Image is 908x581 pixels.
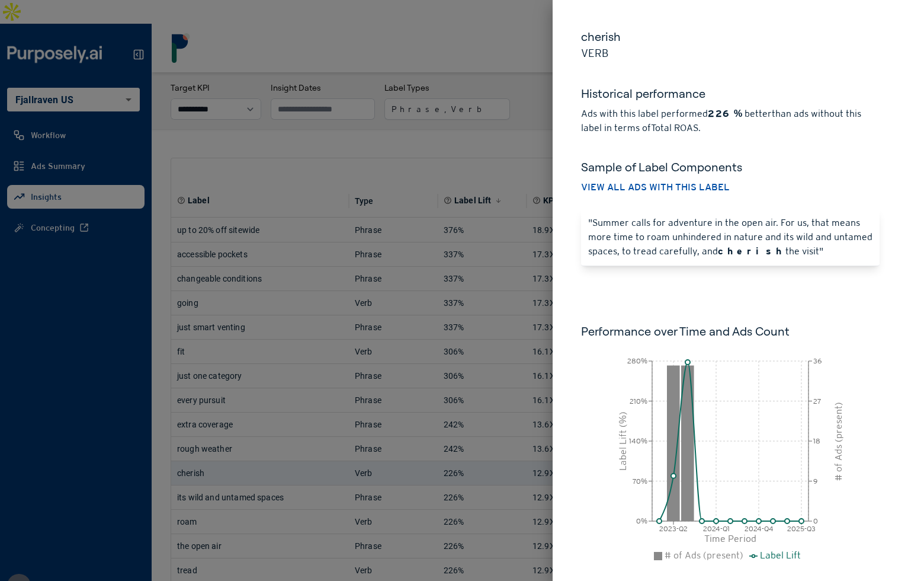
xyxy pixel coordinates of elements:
h5: cherish [581,28,880,45]
p: Ads with this label performed better than ads without this label in terms of Total ROAS . [581,107,880,135]
h6: Performance over Time and Ads Count [581,323,880,340]
tspan: 210% [630,397,647,406]
strong: 226% [708,108,742,119]
tspan: 140% [629,437,647,445]
tspan: 9 [813,477,817,486]
h5: Sample of Label Components [581,159,880,175]
tspan: 2024-Q1 [703,525,730,533]
span: # of Ads (present) [665,550,743,561]
tspan: 36 [813,357,822,365]
tspan: Time Period [704,533,756,544]
tspan: 27 [813,397,822,406]
strong: cherish [718,245,785,257]
tspan: 70% [633,477,647,486]
tspan: 280% [627,357,647,365]
tspan: 2023-Q2 [659,525,688,533]
p: Verb [581,45,880,62]
tspan: 0 [813,517,818,525]
tspan: 2025-Q3 [787,525,816,533]
h5: Historical performance [581,85,880,107]
p: "Summer calls for adventure in the open air. For us, that means more time to roam unhindered in n... [588,216,872,258]
tspan: 18 [813,437,820,445]
tspan: 0% [636,517,647,525]
tspan: # of Ads (present) [833,402,844,481]
button: View all ads with this label [581,180,730,194]
tspan: 2024-Q4 [745,525,774,533]
span: Label Lift [760,550,801,561]
tspan: Label Lift (%) [617,411,628,470]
